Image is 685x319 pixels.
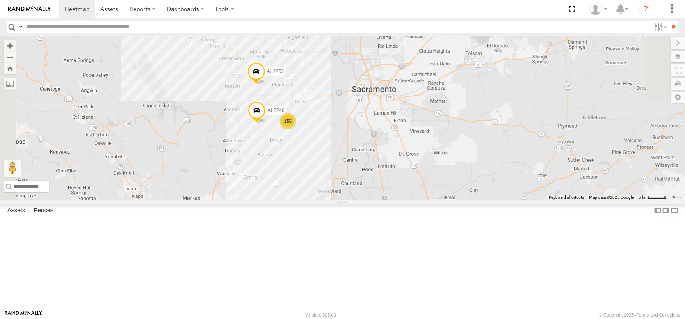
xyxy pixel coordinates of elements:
[4,160,21,177] button: Drag Pegman onto the map to open Street View
[5,311,42,319] a: Visit our Website
[662,204,670,216] label: Dock Summary Table to the Right
[637,312,680,317] a: Terms and Conditions
[30,205,57,216] label: Fences
[305,312,336,317] div: Version: 305.01
[651,21,669,33] label: Search Filter Options
[587,3,610,15] div: Dennis Braga
[267,108,284,113] span: AL2246
[599,312,680,317] div: © Copyright 2025 -
[639,2,653,16] i: ?
[4,78,16,90] label: Measure
[4,51,16,63] button: Zoom out
[639,195,648,200] span: 5 km
[17,21,24,33] label: Search Query
[671,92,685,103] label: Map Settings
[673,196,681,199] a: Terms
[671,204,679,216] label: Hide Summary Table
[589,195,634,200] span: Map data ©2025 Google
[636,195,669,200] button: Map Scale: 5 km per 41 pixels
[654,204,662,216] label: Dock Summary Table to the Left
[4,40,16,51] button: Zoom in
[3,205,29,216] label: Assets
[267,69,284,74] span: AL2253
[280,113,296,129] div: 155
[549,195,584,200] button: Keyboard shortcuts
[8,6,51,12] img: rand-logo.svg
[4,63,16,74] button: Zoom Home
